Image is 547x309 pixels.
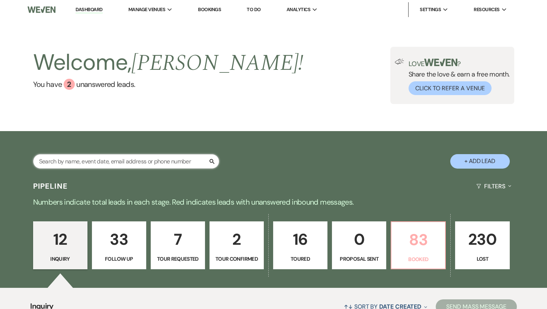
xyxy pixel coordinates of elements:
span: [PERSON_NAME] ! [131,46,303,80]
input: Search by name, event date, email address or phone number [33,154,219,169]
p: Follow Up [97,255,141,263]
p: 33 [97,227,141,252]
div: 2 [64,79,75,90]
a: 33Follow Up [92,221,146,270]
a: 0Proposal Sent [332,221,386,270]
p: Booked [396,255,441,263]
a: To Do [247,6,260,13]
p: Inquiry [38,255,83,263]
p: 7 [156,227,200,252]
div: Share the love & earn a free month. [404,59,510,95]
a: Bookings [198,6,221,13]
p: Tour Confirmed [214,255,259,263]
p: Proposal Sent [337,255,381,263]
img: Weven Logo [28,2,55,17]
a: 7Tour Requested [151,221,205,270]
p: 83 [396,227,441,252]
span: Settings [420,6,441,13]
a: 230Lost [455,221,509,270]
p: 12 [38,227,83,252]
span: Resources [474,6,499,13]
img: loud-speaker-illustration.svg [395,59,404,65]
button: Click to Refer a Venue [409,81,492,95]
a: 2Tour Confirmed [209,221,264,270]
a: Dashboard [76,6,102,13]
p: 2 [214,227,259,252]
h2: Welcome, [33,47,304,79]
a: 16Toured [273,221,327,270]
button: + Add Lead [450,154,510,169]
p: Love ? [409,59,510,67]
button: Filters [473,176,514,196]
p: Toured [278,255,323,263]
a: You have 2 unanswered leads. [33,79,304,90]
a: 12Inquiry [33,221,87,270]
p: 230 [460,227,505,252]
p: Lost [460,255,505,263]
a: 83Booked [391,221,446,270]
img: weven-logo-green.svg [424,59,457,66]
span: Analytics [287,6,310,13]
p: 16 [278,227,323,252]
span: Manage Venues [128,6,165,13]
p: Numbers indicate total leads in each stage. Red indicates leads with unanswered inbound messages. [6,196,541,208]
h3: Pipeline [33,181,68,191]
p: 0 [337,227,381,252]
p: Tour Requested [156,255,200,263]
